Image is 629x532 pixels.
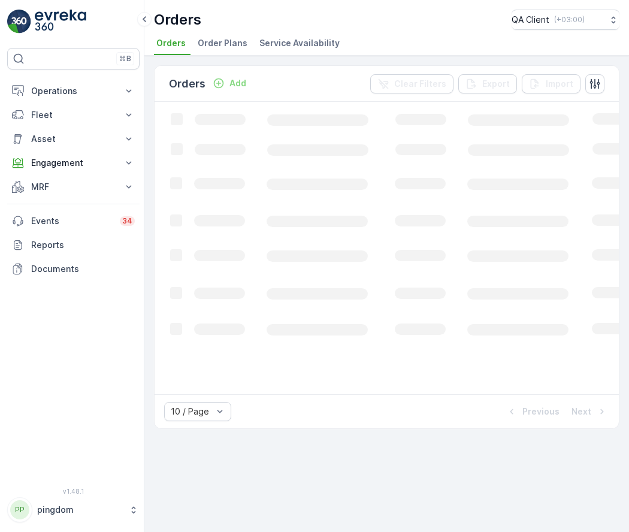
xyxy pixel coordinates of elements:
[31,215,113,227] p: Events
[7,151,140,175] button: Engagement
[7,103,140,127] button: Fleet
[169,75,205,92] p: Orders
[522,406,560,418] p: Previous
[7,497,140,522] button: PPpingdom
[198,37,247,49] span: Order Plans
[504,404,561,419] button: Previous
[554,15,585,25] p: ( +03:00 )
[571,406,591,418] p: Next
[31,133,116,145] p: Asset
[7,175,140,199] button: MRF
[259,37,340,49] span: Service Availability
[458,74,517,93] button: Export
[122,216,132,226] p: 34
[394,78,446,90] p: Clear Filters
[31,109,116,121] p: Fleet
[31,239,135,251] p: Reports
[229,77,246,89] p: Add
[370,74,453,93] button: Clear Filters
[546,78,573,90] p: Import
[570,404,609,419] button: Next
[7,127,140,151] button: Asset
[7,79,140,103] button: Operations
[7,233,140,257] a: Reports
[31,157,116,169] p: Engagement
[522,74,580,93] button: Import
[512,10,619,30] button: QA Client(+03:00)
[119,54,131,64] p: ⌘B
[7,488,140,495] span: v 1.48.1
[7,10,31,34] img: logo
[156,37,186,49] span: Orders
[7,209,140,233] a: Events34
[10,500,29,519] div: PP
[37,504,123,516] p: pingdom
[208,76,251,90] button: Add
[31,181,116,193] p: MRF
[7,257,140,281] a: Documents
[154,10,201,29] p: Orders
[512,14,549,26] p: QA Client
[31,85,116,97] p: Operations
[482,78,510,90] p: Export
[31,263,135,275] p: Documents
[35,10,86,34] img: logo_light-DOdMpM7g.png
